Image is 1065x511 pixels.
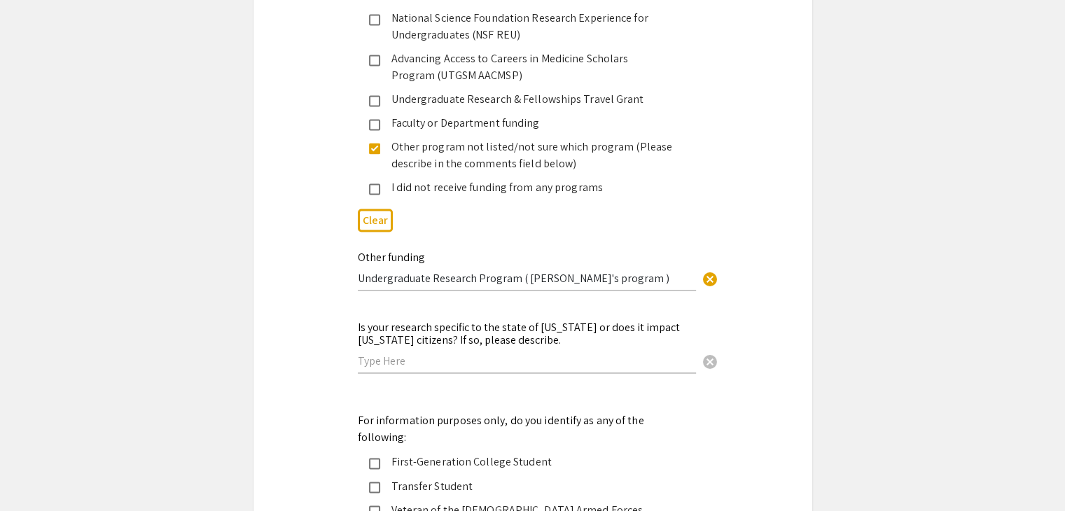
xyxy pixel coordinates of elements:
div: National Science Foundation Research Experience for Undergraduates (NSF REU) [380,10,674,43]
mat-label: Other funding [358,250,425,265]
mat-label: For information purposes only, do you identify as any of the following: [358,413,644,444]
button: Clear [696,264,724,292]
div: First-Generation College Student [380,454,674,470]
span: cancel [702,353,718,370]
span: cancel [702,271,718,288]
div: Undergraduate Research & Fellowships Travel Grant [380,91,674,108]
div: I did not receive funding from any programs [380,179,674,196]
button: Clear [696,346,724,374]
input: Type Here [358,271,696,286]
input: Type Here [358,353,696,368]
iframe: Chat [11,448,60,500]
button: Clear [358,209,393,232]
mat-label: Is your research specific to the state of [US_STATE] or does it impact [US_STATE] citizens? If so... [358,320,680,347]
div: Advancing Access to Careers in Medicine Scholars Program (UTGSM AACMSP) [380,50,674,84]
div: Other program not listed/not sure which program (Please describe in the comments field below) [380,139,674,172]
div: Faculty or Department funding [380,115,674,132]
div: Transfer Student [380,477,674,494]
